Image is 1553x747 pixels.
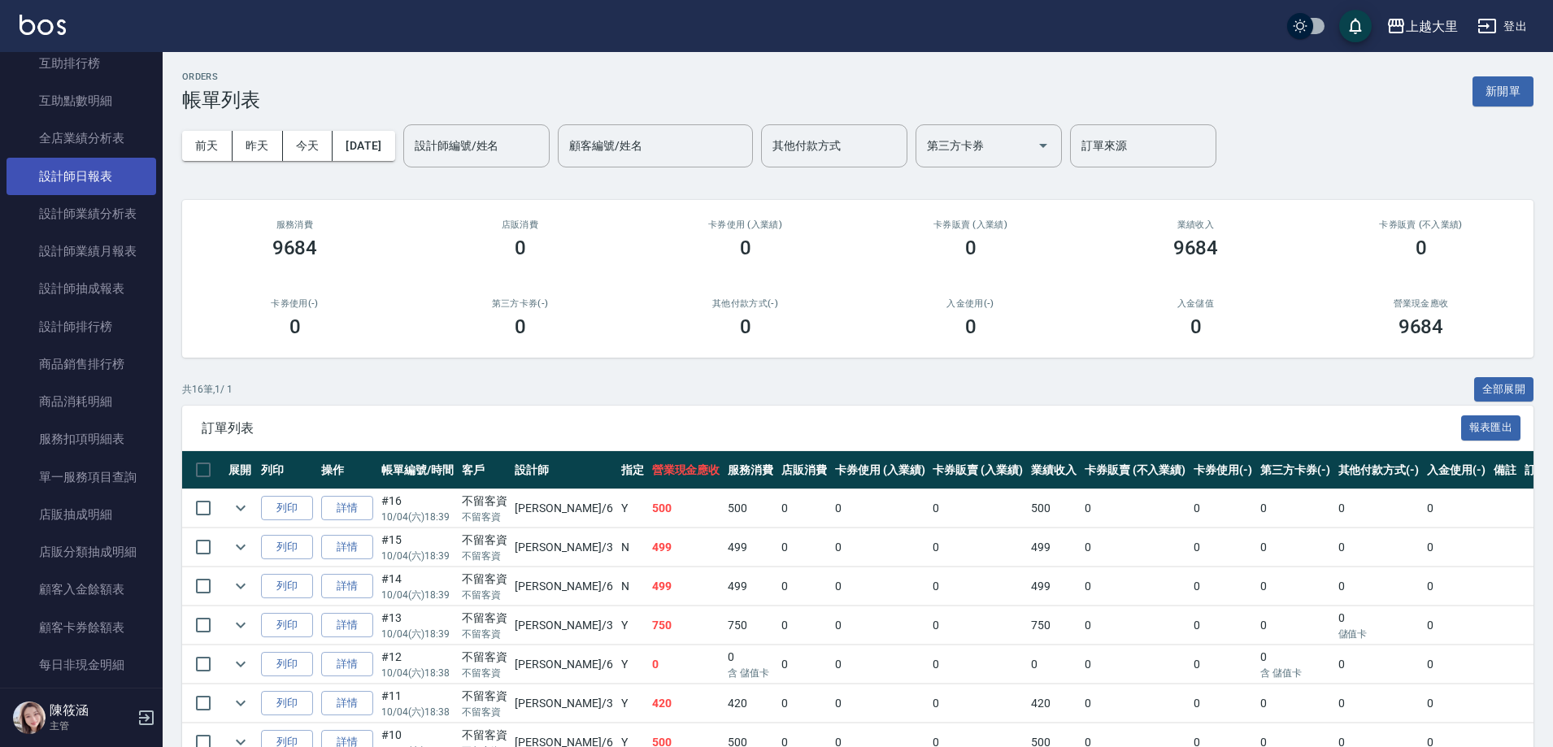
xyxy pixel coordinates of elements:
[511,567,616,606] td: [PERSON_NAME] /6
[1334,451,1424,489] th: 其他付款方式(-)
[7,458,156,496] a: 單一服務項目查詢
[1416,237,1427,259] h3: 0
[1474,377,1534,402] button: 全部展開
[261,574,313,599] button: 列印
[648,645,724,684] td: 0
[7,308,156,345] a: 設計師排行榜
[7,609,156,646] a: 顧客卡券餘額表
[381,627,454,641] p: 10/04 (六) 18:39
[333,131,394,161] button: [DATE]
[7,533,156,571] a: 店販分類抽成明細
[1328,298,1514,309] h2: 營業現金應收
[202,420,1461,436] span: 訂單列表
[7,684,156,721] a: 每日收支明細
[652,219,838,230] h2: 卡券使用 (入業績)
[777,684,831,723] td: 0
[1027,567,1081,606] td: 499
[511,528,616,567] td: [PERSON_NAME] /3
[1256,684,1334,723] td: 0
[724,567,777,606] td: 499
[1190,567,1256,606] td: 0
[202,298,388,309] h2: 卡券使用(-)
[427,219,613,230] h2: 店販消費
[1027,489,1081,528] td: 500
[1256,606,1334,645] td: 0
[1190,489,1256,528] td: 0
[1081,606,1190,645] td: 0
[515,237,526,259] h3: 0
[831,645,929,684] td: 0
[462,510,507,524] p: 不留客資
[617,451,648,489] th: 指定
[1256,528,1334,567] td: 0
[7,420,156,458] a: 服務扣項明細表
[1334,567,1424,606] td: 0
[1423,606,1490,645] td: 0
[1027,684,1081,723] td: 420
[648,489,724,528] td: 500
[652,298,838,309] h2: 其他付款方式(-)
[7,571,156,608] a: 顧客入金餘額表
[831,567,929,606] td: 0
[617,645,648,684] td: Y
[1380,10,1464,43] button: 上越大里
[228,535,253,559] button: expand row
[724,451,777,489] th: 服務消費
[777,606,831,645] td: 0
[648,567,724,606] td: 499
[1473,83,1533,98] a: 新開單
[377,606,458,645] td: #13
[377,645,458,684] td: #12
[831,451,929,489] th: 卡券使用 (入業績)
[1423,645,1490,684] td: 0
[7,345,156,383] a: 商品銷售排行榜
[1399,315,1444,338] h3: 9684
[377,489,458,528] td: #16
[1473,76,1533,106] button: 新開單
[648,451,724,489] th: 營業現金應收
[648,606,724,645] td: 750
[777,567,831,606] td: 0
[462,688,507,705] div: 不留客資
[224,451,257,489] th: 展開
[1103,298,1289,309] h2: 入金儲值
[381,705,454,719] p: 10/04 (六) 18:38
[182,72,260,82] h2: ORDERS
[7,45,156,82] a: 互助排行榜
[381,549,454,563] p: 10/04 (六) 18:39
[1334,528,1424,567] td: 0
[617,528,648,567] td: N
[462,610,507,627] div: 不留客資
[724,528,777,567] td: 499
[1081,645,1190,684] td: 0
[289,315,301,338] h3: 0
[228,652,253,676] button: expand row
[1081,567,1190,606] td: 0
[182,131,233,161] button: 前天
[777,528,831,567] td: 0
[228,574,253,598] button: expand row
[1461,419,1521,435] a: 報表匯出
[511,684,616,723] td: [PERSON_NAME] /3
[1081,684,1190,723] td: 0
[1334,645,1424,684] td: 0
[462,627,507,641] p: 不留客資
[1173,237,1219,259] h3: 9684
[7,646,156,684] a: 每日非現金明細
[233,131,283,161] button: 昨天
[648,684,724,723] td: 420
[1423,489,1490,528] td: 0
[1190,451,1256,489] th: 卡券使用(-)
[20,15,66,35] img: Logo
[317,451,377,489] th: 操作
[617,684,648,723] td: Y
[929,567,1027,606] td: 0
[929,684,1027,723] td: 0
[617,606,648,645] td: Y
[7,232,156,270] a: 設計師業績月報表
[321,535,373,560] a: 詳情
[929,645,1027,684] td: 0
[228,691,253,715] button: expand row
[381,666,454,680] p: 10/04 (六) 18:38
[1081,528,1190,567] td: 0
